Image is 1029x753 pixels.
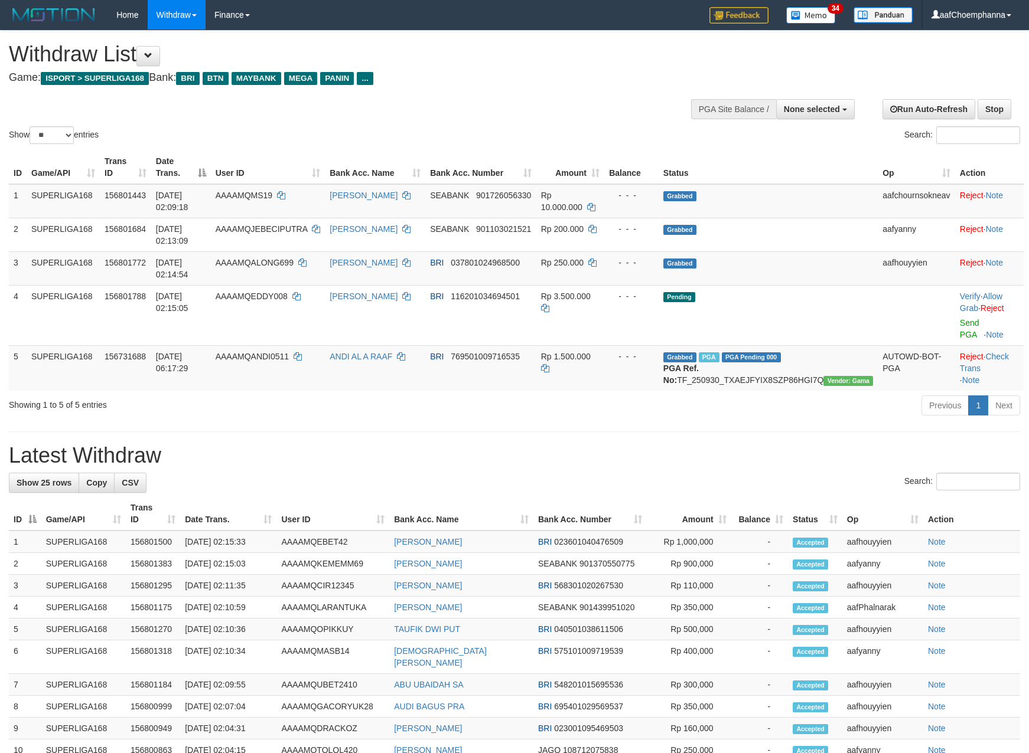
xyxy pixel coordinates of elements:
span: None selected [784,104,840,114]
td: Rp 900,000 [647,553,731,575]
td: · · [955,345,1024,391]
td: Rp 400,000 [647,640,731,674]
th: ID: activate to sort column descending [9,497,41,531]
span: Grabbed [663,191,696,201]
th: User ID: activate to sort column ascending [211,150,325,184]
td: [DATE] 02:09:55 [180,674,276,696]
th: Trans ID: activate to sort column ascending [126,497,180,531]
span: Pending [663,292,695,302]
span: Accepted [793,559,828,569]
h4: Game: Bank: [9,72,674,84]
span: Grabbed [663,258,696,269]
th: Trans ID: activate to sort column ascending [100,150,151,184]
td: - [731,553,788,575]
td: aafyanny [842,553,923,575]
span: BRI [538,537,552,546]
th: Op: activate to sort column ascending [842,497,923,531]
span: Copy 901726056330 to clipboard [476,191,531,200]
a: Note [986,330,1004,339]
th: Game/API: activate to sort column ascending [27,150,100,184]
span: Show 25 rows [17,478,71,487]
td: 5 [9,618,41,640]
td: aafhouyyien [842,575,923,597]
span: Accepted [793,538,828,548]
h1: Withdraw List [9,42,674,66]
a: Note [928,646,946,656]
td: aafPhalnarak [842,597,923,618]
div: - - - [609,290,654,302]
a: ANDI AL A RAAF [330,352,392,361]
td: 156800999 [126,696,180,718]
td: - [731,696,788,718]
span: BRI [538,581,552,590]
span: Grabbed [663,352,696,362]
th: Action [955,150,1024,184]
a: Reject [960,224,984,234]
td: Rp 350,000 [647,696,731,718]
span: Copy 548201015695536 to clipboard [554,680,623,689]
span: ... [357,72,373,85]
button: None selected [776,99,855,119]
span: Rp 10.000.000 [541,191,582,212]
a: 1 [968,395,988,415]
td: 156801175 [126,597,180,618]
a: CSV [114,473,146,493]
td: 7 [9,674,41,696]
td: SUPERLIGA168 [41,531,126,553]
span: Copy 023601040476509 to clipboard [554,537,623,546]
label: Search: [904,126,1020,144]
span: 156801443 [105,191,146,200]
img: MOTION_logo.png [9,6,99,24]
span: BRI [538,624,552,634]
td: · [955,218,1024,251]
span: Accepted [793,702,828,712]
span: Copy 040501038611506 to clipboard [554,624,623,634]
span: 156801684 [105,224,146,234]
span: Copy 568301020267530 to clipboard [554,581,623,590]
div: - - - [609,223,654,235]
a: [PERSON_NAME] [394,581,462,590]
td: - [731,674,788,696]
td: 156801184 [126,674,180,696]
span: Copy 037801024968500 to clipboard [451,258,520,267]
a: Note [962,375,980,385]
span: Rp 3.500.000 [541,292,591,301]
td: 1 [9,184,27,218]
span: ISPORT > SUPERLIGA168 [41,72,149,85]
td: AAAAMQKEMEMM69 [276,553,389,575]
div: - - - [609,257,654,269]
th: ID [9,150,27,184]
span: Marked by aafromsomean [699,352,719,362]
label: Show entries [9,126,99,144]
a: [PERSON_NAME] [330,258,398,267]
td: - [731,718,788,739]
td: AAAAMQEBET42 [276,531,389,553]
a: [PERSON_NAME] [330,191,398,200]
a: Reject [960,352,984,361]
span: PGA Pending [722,352,781,362]
h1: Latest Withdraw [9,444,1020,467]
td: 156800949 [126,718,180,739]
a: Previous [921,395,969,415]
span: [DATE] 06:17:29 [156,352,188,373]
span: SEABANK [430,224,469,234]
td: aafhouyyien [842,696,923,718]
td: 9 [9,718,41,739]
td: aafyanny [878,218,955,251]
a: AUDI BAGUS PRA [394,702,464,711]
span: 34 [828,3,844,14]
td: TF_250930_TXAEJFYIX8SZP86HGI7Q [659,345,878,391]
td: Rp 110,000 [647,575,731,597]
td: SUPERLIGA168 [41,553,126,575]
span: Rp 250.000 [541,258,584,267]
span: Accepted [793,581,828,591]
td: AUTOWD-BOT-PGA [878,345,955,391]
th: Date Trans.: activate to sort column descending [151,150,211,184]
span: Copy 901103021521 to clipboard [476,224,531,234]
span: Vendor URL: https://trx31.1velocity.biz [823,376,873,386]
div: PGA Site Balance / [691,99,776,119]
td: [DATE] 02:07:04 [180,696,276,718]
td: AAAAMQCIR12345 [276,575,389,597]
td: Rp 350,000 [647,597,731,618]
span: 156731688 [105,352,146,361]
